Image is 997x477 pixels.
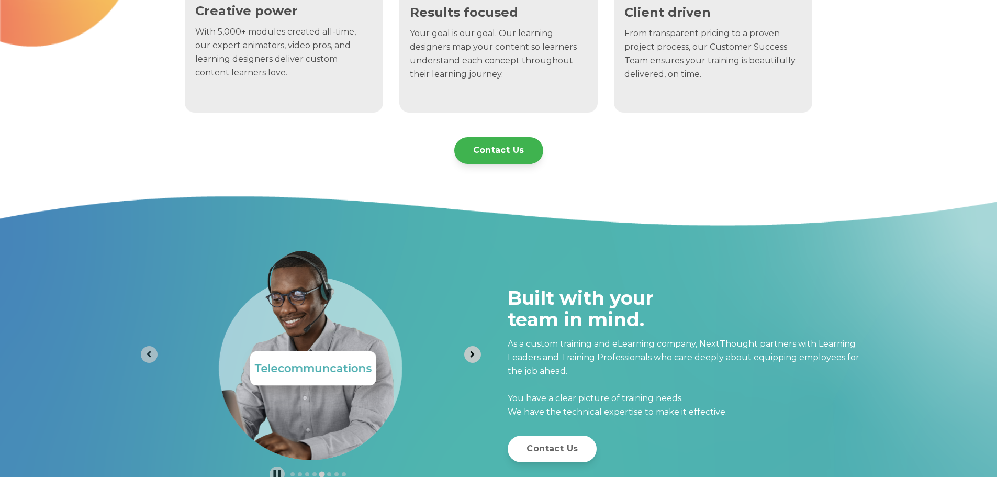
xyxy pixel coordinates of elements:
[508,436,597,462] a: Contact Us
[298,472,302,476] button: Go to slide 2
[210,228,411,460] img: Telecommunications
[312,472,317,476] button: Go to slide 4
[195,3,298,18] span: Creative power
[141,346,158,363] button: Previous slide
[195,27,356,77] span: With 5,000+ modules created all-time, our expert animators, video pros, and learning designers de...
[327,472,331,476] button: Go to slide 6
[508,339,859,417] span: As a custom training and eLearning company, NextThought partners with Learning Leaders and Traini...
[290,472,295,476] button: Go to slide 1
[305,472,309,476] button: Go to slide 3
[410,5,518,20] span: Results focused
[410,28,577,79] span: Your goal is our goal. Our learning designers map your content so learners understand each concep...
[624,5,711,20] span: Client driven
[508,286,654,331] span: Built with your team in mind.
[334,472,339,476] button: Go to slide 7
[454,137,543,164] a: Contact Us
[132,228,489,460] div: 5 of 8
[464,346,481,363] button: Next slide
[624,28,796,79] span: From transparent pricing to a proven project process, our Customer Success Team ensures your trai...
[342,472,346,476] button: Go to slide 8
